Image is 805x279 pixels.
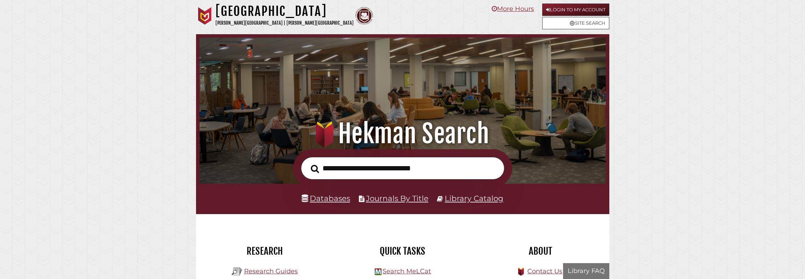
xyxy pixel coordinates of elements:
i: Search [311,164,319,173]
a: Research Guides [244,267,298,275]
h1: Hekman Search [212,118,594,149]
a: Site Search [542,17,609,29]
a: Library Catalog [445,194,503,203]
h2: About [477,245,604,257]
img: Hekman Library Logo [232,266,242,277]
button: Search [307,163,322,175]
p: [PERSON_NAME][GEOGRAPHIC_DATA] | [PERSON_NAME][GEOGRAPHIC_DATA] [215,19,354,27]
h2: Research [201,245,328,257]
a: Contact Us [527,267,562,275]
a: Journals By Title [366,194,428,203]
img: Calvin Theological Seminary [355,7,373,25]
a: Search MeLCat [383,267,431,275]
img: Hekman Library Logo [375,268,381,275]
a: More Hours [492,5,534,13]
a: Databases [302,194,350,203]
h1: [GEOGRAPHIC_DATA] [215,4,354,19]
a: Login to My Account [542,4,609,16]
img: Calvin University [196,7,214,25]
h2: Quick Tasks [339,245,466,257]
